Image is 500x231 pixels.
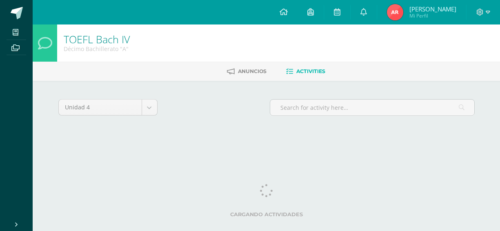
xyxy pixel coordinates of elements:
img: c9bcb59223d60cba950dd4d66ce03bcc.png [387,4,403,20]
input: Search for activity here… [270,100,474,115]
span: Activities [296,68,325,74]
a: Activities [286,65,325,78]
a: TOEFL Bach IV [64,32,130,46]
span: Anuncios [238,68,267,74]
label: Cargando actividades [58,211,475,218]
h1: TOEFL Bach IV [64,33,130,45]
span: Unidad 4 [65,100,136,115]
a: Unidad 4 [59,100,157,115]
span: [PERSON_NAME] [409,5,456,13]
span: Mi Perfil [409,12,456,19]
div: Décimo Bachillerato 'A' [64,45,130,53]
a: Anuncios [227,65,267,78]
